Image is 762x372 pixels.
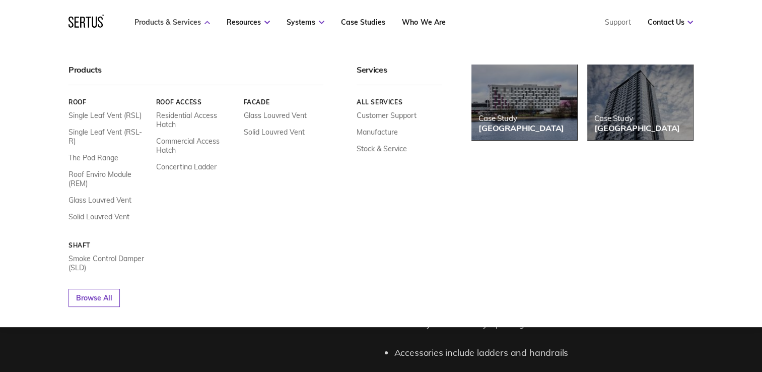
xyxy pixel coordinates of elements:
[68,254,149,272] a: Smoke Control Damper (SLD)
[587,65,693,140] a: Case Study[GEOGRAPHIC_DATA]
[357,128,398,137] a: Manufacture
[68,153,118,162] a: The Pod Range
[68,65,323,85] div: Products
[394,346,656,360] li: Accessories include ladders and handrails
[647,18,693,27] a: Contact Us
[68,128,149,146] a: Single Leaf Vent (RSL-R)
[134,18,210,27] a: Products & Services
[594,123,680,133] div: [GEOGRAPHIC_DATA]
[68,241,149,249] a: Shaft
[594,113,680,123] div: Case Study
[357,65,442,85] div: Services
[68,212,129,221] a: Solid Louvred Vent
[244,111,307,120] a: Glass Louvred Vent
[357,144,407,153] a: Stock & Service
[478,113,564,123] div: Case Study
[478,123,564,133] div: [GEOGRAPHIC_DATA]
[244,128,305,137] a: Solid Louvred Vent
[68,111,142,120] a: Single Leaf Vent (RSL)
[227,18,270,27] a: Resources
[68,98,149,106] a: Roof
[402,18,445,27] a: Who We Are
[287,18,324,27] a: Systems
[471,65,577,140] a: Case Study[GEOGRAPHIC_DATA]
[68,289,120,307] a: Browse All
[156,98,236,106] a: Roof Access
[156,162,217,171] a: Concertina Ladder
[68,170,149,188] a: Roof Enviro Module (REM)
[68,196,131,205] a: Glass Louvred Vent
[244,98,324,106] a: Facade
[604,18,631,27] a: Support
[357,111,417,120] a: Customer Support
[156,111,236,129] a: Residential Access Hatch
[357,98,442,106] a: All services
[341,18,385,27] a: Case Studies
[156,137,236,155] a: Commercial Access Hatch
